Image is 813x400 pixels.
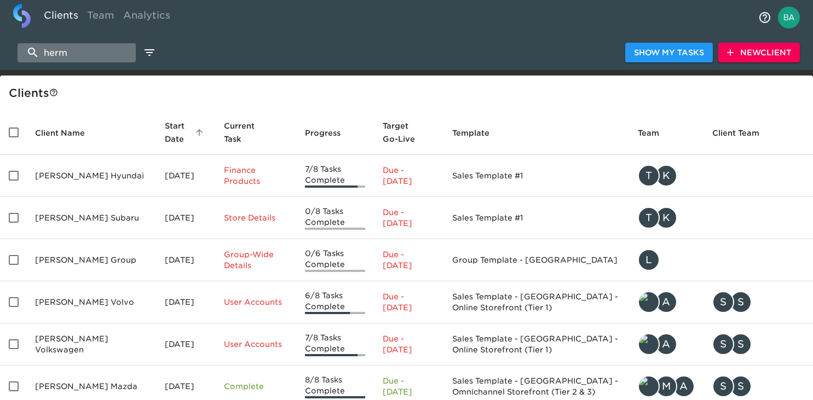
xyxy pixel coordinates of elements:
input: search [18,43,136,62]
td: Sales Template #1 [443,155,629,197]
div: Sean.trimble@herzogmeier.com, sean.trimble@herzogmeier.com [712,333,804,355]
div: A [655,333,677,355]
button: edit [140,43,159,62]
div: S [730,375,752,397]
span: Team [638,126,673,140]
td: Sales Template #1 [443,197,629,239]
div: tyler@roadster.com, mark.wallace@roadster.com, austin.branch@cdk.com [638,375,695,397]
div: A [673,375,695,397]
span: Target Go-Live [383,119,435,146]
div: S [712,333,734,355]
td: [DATE] [156,155,215,197]
div: S [730,333,752,355]
span: Template [452,126,504,140]
p: Due - [DATE] [383,375,435,397]
td: [PERSON_NAME] Volvo [26,281,156,323]
div: sean.trimble@herzogmeier.com, Sean.trimble@herzogmeier.com [712,375,804,397]
img: logo [13,4,31,28]
span: Progress [305,126,355,140]
div: leah.fisher@roadster.com [638,249,695,271]
td: [PERSON_NAME] Subaru [26,197,156,239]
td: [DATE] [156,281,215,323]
p: Group-Wide Details [224,249,287,271]
span: Current Task [224,119,287,146]
div: tracy@roadster.com, kevin.dodt@roadster.com [638,165,695,187]
button: Show My Tasks [625,43,713,63]
div: A [655,291,677,313]
div: S [730,291,752,313]
td: [PERSON_NAME] Volkswagen [26,323,156,366]
td: [PERSON_NAME] Hyundai [26,155,156,197]
img: tyler@roadster.com [639,292,659,312]
p: Due - [DATE] [383,249,435,271]
p: User Accounts [224,297,287,308]
td: [DATE] [156,239,215,281]
span: This is the next Task in this Hub that should be completed [224,119,273,146]
span: Start Date [165,119,206,146]
td: Group Template - [GEOGRAPHIC_DATA] [443,239,629,281]
td: 7/8 Tasks Complete [296,155,374,197]
td: 6/8 Tasks Complete [296,281,374,323]
button: notifications [752,4,778,31]
div: K [655,207,677,229]
div: Client s [9,84,809,102]
div: T [638,207,660,229]
p: Store Details [224,212,287,223]
div: tracy@roadster.com, kevin.dodt@roadster.com [638,207,695,229]
td: 0/8 Tasks Complete [296,197,374,239]
span: Show My Tasks [634,46,704,60]
div: S [712,291,734,313]
p: Due - [DATE] [383,291,435,313]
td: 7/8 Tasks Complete [296,323,374,366]
a: Analytics [119,4,175,31]
span: New Client [727,46,791,60]
span: Client Name [35,126,99,140]
p: Due - [DATE] [383,207,435,229]
p: Due - [DATE] [383,333,435,355]
td: [DATE] [156,197,215,239]
div: S [712,375,734,397]
img: tyler@roadster.com [639,376,659,396]
td: [PERSON_NAME] Group [26,239,156,281]
div: T [638,165,660,187]
a: Clients [39,4,83,31]
td: Sales Template - [GEOGRAPHIC_DATA] - Online Storefront (Tier 1) [443,323,629,366]
span: Calculated based on the start date and the duration of all Tasks contained in this Hub. [383,119,420,146]
div: L [638,249,660,271]
p: Complete [224,381,287,392]
p: Finance Products [224,165,287,187]
div: K [655,165,677,187]
img: Profile [778,7,800,28]
div: tyler@roadster.com, austin.branch@cdk.com [638,291,695,313]
div: sean.trimble@herzogmeier.com, Sean.trimble@herzogmeier.com [712,291,804,313]
div: M [655,375,677,397]
td: Sales Template - [GEOGRAPHIC_DATA] - Online Storefront (Tier 1) [443,281,629,323]
td: [DATE] [156,323,215,366]
span: Client Team [712,126,774,140]
a: Team [83,4,119,31]
div: tyler@roadster.com, austin.branch@cdk.com [638,333,695,355]
button: NewClient [718,43,800,63]
p: Due - [DATE] [383,165,435,187]
img: tyler@roadster.com [639,334,659,354]
p: User Accounts [224,339,287,350]
svg: This is a list of all of your clients and clients shared with you [49,88,58,97]
td: 0/6 Tasks Complete [296,239,374,281]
